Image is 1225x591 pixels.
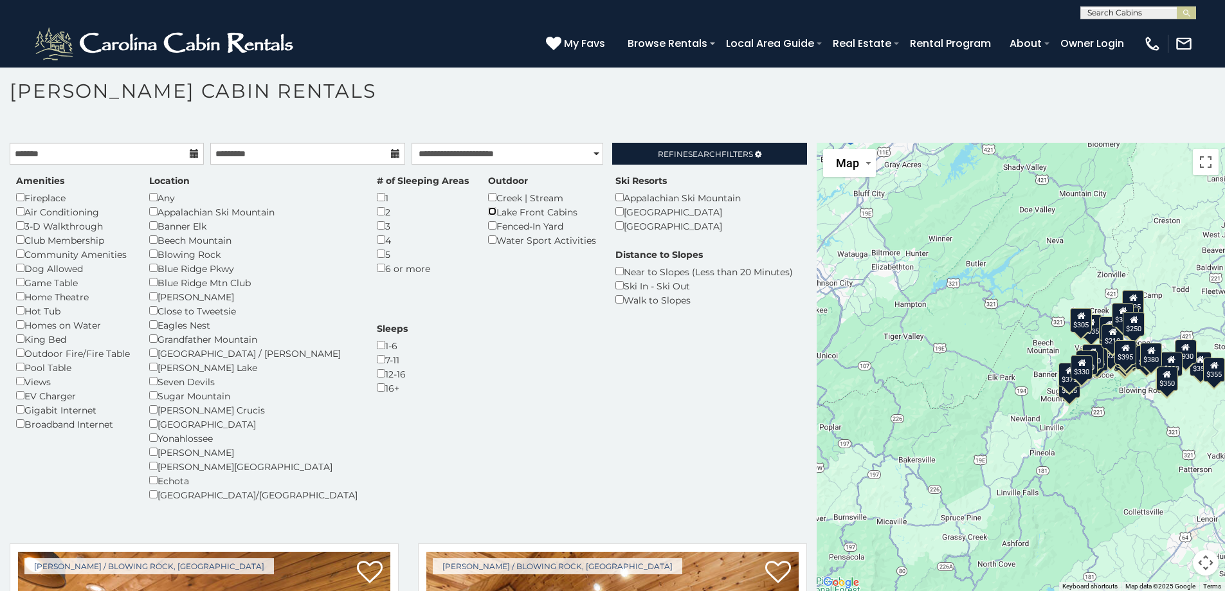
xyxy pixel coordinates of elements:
[903,32,997,55] a: Rental Program
[149,318,358,332] div: Eagles Nest
[488,190,596,205] div: Creek | Stream
[1082,344,1104,368] div: $400
[1123,289,1145,314] div: $525
[149,445,358,459] div: [PERSON_NAME]
[1071,307,1093,332] div: $305
[621,32,714,55] a: Browse Rentals
[1193,149,1219,175] button: Toggle fullscreen view
[149,233,358,247] div: Beech Mountain
[16,261,130,275] div: Dog Allowed
[546,35,608,52] a: My Favs
[615,264,793,278] div: Near to Slopes (Less than 20 Minutes)
[615,278,793,293] div: Ski In - Ski Out
[32,24,299,63] img: White-1-2.png
[615,293,793,307] div: Walk to Slopes
[16,360,130,374] div: Pool Table
[1115,340,1137,364] div: $395
[377,367,408,381] div: 12-16
[836,156,859,170] span: Map
[149,487,358,502] div: [GEOGRAPHIC_DATA]/[GEOGRAPHIC_DATA]
[16,318,130,332] div: Homes on Water
[149,304,358,318] div: Close to Tweetsie
[765,559,791,586] a: Add to favorites
[1116,343,1138,367] div: $675
[377,190,469,205] div: 1
[149,346,358,360] div: [GEOGRAPHIC_DATA] / [PERSON_NAME]
[149,289,358,304] div: [PERSON_NAME]
[16,247,130,261] div: Community Amenities
[149,247,358,261] div: Blowing Rock
[16,346,130,360] div: Outdoor Fire/Fire Table
[1175,35,1193,53] img: mail-regular-white.png
[16,403,130,417] div: Gigabit Internet
[149,431,358,445] div: Yonahlossee
[1143,35,1161,53] img: phone-regular-white.png
[1099,316,1121,341] div: $565
[16,417,130,431] div: Broadband Internet
[16,275,130,289] div: Game Table
[1140,342,1162,367] div: $380
[16,374,130,388] div: Views
[1100,339,1122,363] div: $225
[1114,346,1136,370] div: $480
[1190,351,1211,376] div: $355
[377,381,408,395] div: 16+
[149,219,358,233] div: Banner Elk
[488,174,528,187] label: Outdoor
[615,205,741,219] div: [GEOGRAPHIC_DATA]
[1080,314,1102,339] div: $635
[1156,366,1178,390] div: $350
[688,149,721,159] span: Search
[1071,355,1093,379] div: $330
[1161,352,1183,376] div: $299
[357,559,383,586] a: Add to favorites
[377,261,469,275] div: 6 or more
[149,374,358,388] div: Seven Devils
[16,190,130,205] div: Fireplace
[1003,32,1048,55] a: About
[1114,347,1136,371] div: $315
[615,174,667,187] label: Ski Resorts
[16,233,130,247] div: Club Membership
[720,32,821,55] a: Local Area Guide
[1058,374,1080,398] div: $345
[1059,363,1081,387] div: $375
[377,247,469,261] div: 5
[488,233,596,247] div: Water Sport Activities
[149,473,358,487] div: Echota
[149,459,358,473] div: [PERSON_NAME][GEOGRAPHIC_DATA]
[377,205,469,219] div: 2
[1175,339,1197,363] div: $930
[823,149,876,177] button: Change map style
[149,174,190,187] label: Location
[16,219,130,233] div: 3-D Walkthrough
[1112,302,1134,327] div: $320
[377,322,408,335] label: Sleeps
[564,35,605,51] span: My Favs
[1062,582,1118,591] button: Keyboard shortcuts
[488,205,596,219] div: Lake Front Cabins
[1054,32,1130,55] a: Owner Login
[377,233,469,247] div: 4
[149,388,358,403] div: Sugar Mountain
[149,205,358,219] div: Appalachian Ski Mountain
[24,558,274,574] a: [PERSON_NAME] / Blowing Rock, [GEOGRAPHIC_DATA]
[1102,323,1124,348] div: $210
[488,219,596,233] div: Fenced-In Yard
[1123,312,1145,336] div: $250
[1076,350,1098,374] div: $400
[16,205,130,219] div: Air Conditioning
[149,417,358,431] div: [GEOGRAPHIC_DATA]
[16,174,64,187] label: Amenities
[16,388,130,403] div: EV Charger
[1136,345,1157,369] div: $299
[826,32,898,55] a: Real Estate
[612,143,806,165] a: RefineSearchFilters
[820,574,862,591] img: Google
[433,558,682,574] a: [PERSON_NAME] / Blowing Rock, [GEOGRAPHIC_DATA]
[615,219,741,233] div: [GEOGRAPHIC_DATA]
[1193,550,1219,576] button: Map camera controls
[1203,583,1221,590] a: Terms
[615,248,703,261] label: Distance to Slopes
[149,261,358,275] div: Blue Ridge Pkwy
